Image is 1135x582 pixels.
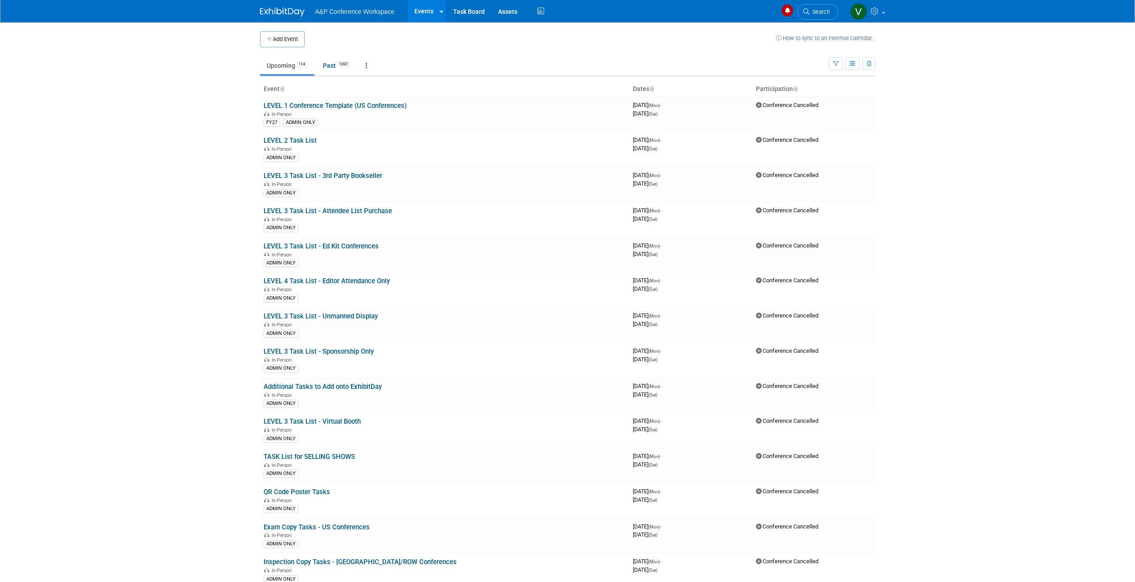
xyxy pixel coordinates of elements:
span: Conference Cancelled [756,136,818,143]
span: (Sat) [648,427,657,432]
div: ADMIN ONLY [264,154,298,162]
span: [DATE] [633,417,663,424]
span: (Sat) [648,217,657,222]
span: (Mon) [648,208,660,213]
span: (Sat) [648,252,657,257]
a: Additional Tasks to Add onto ExhibitDay [264,383,382,391]
a: Sort by Start Date [649,85,654,92]
img: In-Person Event [264,427,269,432]
span: - [661,172,663,178]
img: In-Person Event [264,252,269,256]
span: [DATE] [633,215,657,222]
span: [DATE] [633,356,657,363]
span: - [661,312,663,319]
div: ADMIN ONLY [264,470,298,478]
span: (Sat) [648,357,657,362]
span: Conference Cancelled [756,417,818,424]
span: [DATE] [633,558,663,565]
img: In-Person Event [264,462,269,467]
a: LEVEL 3 Task List - Sponsorship Only [264,347,374,355]
span: In-Person [272,532,294,538]
a: Search [797,4,838,20]
a: QR Code Poster Tasks [264,488,330,496]
span: [DATE] [633,136,663,143]
span: [DATE] [633,277,663,284]
span: In-Person [272,392,294,398]
span: Conference Cancelled [756,383,818,389]
span: [DATE] [633,321,657,327]
div: ADMIN ONLY [264,259,298,267]
a: LEVEL 4 Task List - Editor Attendance Only [264,277,390,285]
div: ADMIN ONLY [264,364,298,372]
span: - [661,136,663,143]
span: In-Person [272,568,294,574]
span: [DATE] [633,347,663,354]
img: In-Person Event [264,568,269,572]
span: - [661,523,663,530]
a: Sort by Participation Type [793,85,797,92]
span: In-Person [272,146,294,152]
a: LEVEL 3 Task List - Attendee List Purchase [264,207,392,215]
span: Conference Cancelled [756,242,818,249]
span: Conference Cancelled [756,207,818,214]
span: In-Person [272,252,294,258]
span: (Mon) [648,278,660,283]
span: [DATE] [633,531,657,538]
a: How to sync to an external calendar... [776,35,875,41]
span: [DATE] [633,242,663,249]
img: In-Person Event [264,532,269,537]
a: Exam Copy Tasks - US Conferences [264,523,370,531]
span: (Mon) [648,103,660,108]
span: (Mon) [648,559,660,564]
span: [DATE] [633,145,657,152]
a: LEVEL 3 Task List - 3rd Party Bookseller [264,172,382,180]
span: (Sat) [648,532,657,537]
span: [DATE] [633,312,663,319]
span: - [661,453,663,459]
span: - [661,558,663,565]
span: (Sat) [648,392,657,397]
button: Add Event [260,31,305,47]
span: (Mon) [648,454,660,459]
div: ADMIN ONLY [264,505,298,513]
span: In-Person [272,217,294,223]
span: - [661,242,663,249]
img: In-Person Event [264,182,269,186]
span: (Mon) [648,524,660,529]
span: - [661,347,663,354]
span: (Mon) [648,314,660,318]
span: [DATE] [633,426,657,433]
span: In-Person [272,498,294,504]
span: - [661,488,663,495]
span: (Mon) [648,349,660,354]
div: ADMIN ONLY [264,294,298,302]
span: Conference Cancelled [756,558,818,565]
th: Dates [629,82,752,97]
span: Conference Cancelled [756,488,818,495]
span: [DATE] [633,172,663,178]
span: (Sat) [648,498,657,503]
a: LEVEL 3 Task List - Ed Kit Conferences [264,242,379,250]
span: [DATE] [633,207,663,214]
span: [DATE] [633,110,657,117]
span: (Mon) [648,384,660,389]
span: Conference Cancelled [756,277,818,284]
span: Conference Cancelled [756,347,818,354]
span: - [661,102,663,108]
div: FY27 [264,119,280,127]
span: - [661,277,663,284]
div: ADMIN ONLY [264,400,298,408]
a: LEVEL 3 Task List - Unmanned Display [264,312,378,320]
div: ADMIN ONLY [283,119,318,127]
span: (Sat) [648,287,657,292]
span: - [661,417,663,424]
span: (Sat) [648,146,657,151]
th: Participation [752,82,875,97]
span: 1397 [336,61,351,68]
a: Past1397 [316,57,357,74]
span: Conference Cancelled [756,523,818,530]
span: [DATE] [633,285,657,292]
span: In-Person [272,462,294,468]
span: Conference Cancelled [756,172,818,178]
img: In-Person Event [264,287,269,291]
